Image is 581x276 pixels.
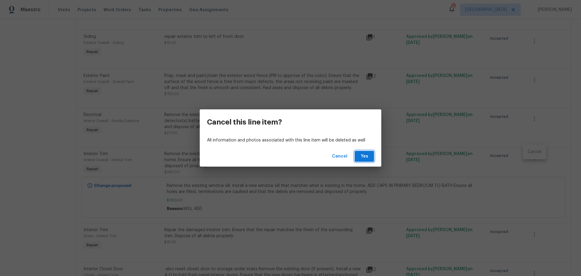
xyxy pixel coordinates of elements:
[330,151,350,162] button: Cancel
[332,153,347,160] span: Cancel
[207,118,282,126] h3: Cancel this line item?
[207,137,374,144] p: All information and photos associated with this line item will be deleted as well
[355,151,374,162] button: Yes
[359,153,369,160] span: Yes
